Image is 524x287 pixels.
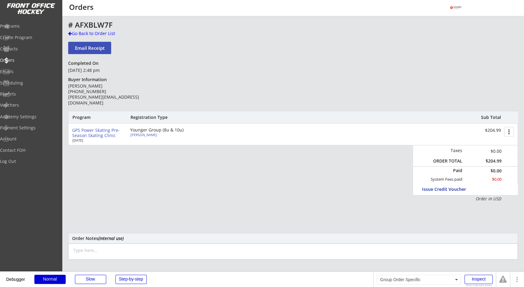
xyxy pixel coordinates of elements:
div: System Fees paid [425,177,462,182]
div: GPS Power Skating Pre-Season Skating Clinic [72,128,125,138]
div: Order in USD [430,196,501,202]
div: [DATE] 2:48 pm [68,67,157,73]
div: Normal [34,275,66,284]
div: Sub Total [474,115,501,120]
button: Issue Credit Voucher [422,185,479,194]
button: Email Receipt [68,42,111,54]
div: Step-by-step [115,275,147,284]
div: $0.00 [467,169,502,173]
div: $204.99 [467,158,502,164]
div: $0.00 [467,177,502,182]
div: Show responsive boxes [464,284,493,287]
div: Slow [75,275,106,284]
div: Registration Type [130,115,201,120]
div: Completed On [68,61,101,66]
div: Paid [434,168,462,173]
div: Taxes [430,148,462,153]
div: [PERSON_NAME] [PHONE_NUMBER] [PERSON_NAME][EMAIL_ADDRESS][DOMAIN_NAME] [68,83,157,106]
div: Younger Group (8u & 10u) [130,128,201,132]
div: Group Order Specific [377,275,461,285]
button: more_vert [504,127,514,136]
div: Go Back to Order List [68,30,131,37]
div: Debugger [6,272,25,281]
div: Buyer Information [68,77,110,82]
div: Program [72,115,106,120]
div: ORDER TOTAL [430,158,462,164]
div: $0.00 [467,148,502,154]
div: [PERSON_NAME] [130,133,199,136]
div: Inspect [464,275,493,284]
em: (internal use) [98,235,124,241]
div: $204.99 [463,128,501,133]
div: Order Notes [72,236,514,241]
div: # AFXBLW7F [68,21,362,29]
div: [DATE] [72,139,122,142]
